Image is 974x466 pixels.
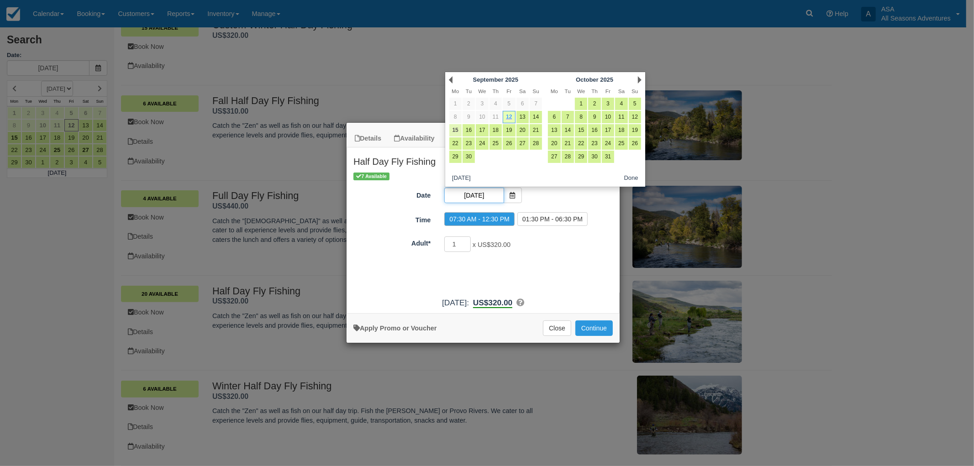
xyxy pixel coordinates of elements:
a: 19 [503,124,515,136]
span: 2025 [505,76,518,83]
a: 29 [575,151,587,163]
button: Close [543,320,571,336]
a: 1 [449,98,462,110]
a: Availability [388,130,440,147]
a: 11 [490,111,502,123]
span: Friday [506,88,511,94]
a: 13 [548,124,560,136]
b: US$320.00 [473,298,512,308]
a: 11 [615,111,627,123]
span: Saturday [618,88,625,94]
button: Done [621,173,642,184]
span: Monday [551,88,558,94]
span: Wednesday [478,88,486,94]
a: 4 [615,98,627,110]
a: 12 [629,111,641,123]
span: Thursday [591,88,598,94]
a: 8 [575,111,587,123]
span: October [576,76,599,83]
label: Time [347,212,437,225]
span: [DATE] [442,298,467,307]
a: 22 [575,137,587,150]
input: Adult* [444,236,471,252]
a: 7 [530,98,542,110]
a: Photos [442,130,482,147]
h2: Half Day Fly Fishing [347,147,620,171]
a: 10 [602,111,614,123]
a: 15 [449,124,462,136]
a: 23 [588,137,600,150]
button: [DATE] [448,173,474,184]
a: 9 [463,111,475,123]
a: 10 [476,111,488,123]
a: 12 [503,111,515,123]
a: 21 [562,137,574,150]
a: 30 [463,151,475,163]
a: 2 [588,98,600,110]
a: 14 [562,124,574,136]
a: 3 [602,98,614,110]
a: 5 [629,98,641,110]
a: 22 [449,137,462,150]
button: Add to Booking [575,320,613,336]
a: 1 [575,98,587,110]
div: : [347,297,620,309]
a: 24 [602,137,614,150]
a: 13 [516,111,529,123]
a: Apply Voucher [353,325,437,332]
a: 14 [530,111,542,123]
a: 27 [516,137,529,150]
div: Item Modal [347,147,620,309]
a: 16 [463,124,475,136]
span: September [473,76,504,83]
a: 9 [588,111,600,123]
a: 8 [449,111,462,123]
a: Details [349,130,387,147]
a: 17 [602,124,614,136]
a: 4 [490,98,502,110]
a: 27 [548,151,560,163]
a: Next [638,76,642,84]
a: 2 [463,98,475,110]
a: 25 [490,137,502,150]
a: 30 [588,151,600,163]
a: 24 [476,137,488,150]
a: 26 [629,137,641,150]
a: 3 [476,98,488,110]
a: 28 [530,137,542,150]
a: 5 [503,98,515,110]
span: Sunday [533,88,539,94]
label: Date [347,188,437,200]
a: 31 [602,151,614,163]
a: 6 [548,111,560,123]
a: 20 [548,137,560,150]
a: 18 [490,124,502,136]
a: 28 [562,151,574,163]
label: 01:30 PM - 06:30 PM [517,212,588,226]
span: Saturday [519,88,526,94]
label: Adult* [347,236,437,248]
span: 2025 [600,76,613,83]
a: 19 [629,124,641,136]
a: 17 [476,124,488,136]
a: 7 [562,111,574,123]
span: 7 Available [353,173,390,180]
span: Monday [452,88,459,94]
label: 07:30 AM - 12:30 PM [444,212,515,226]
span: Wednesday [577,88,585,94]
span: Thursday [493,88,499,94]
span: Tuesday [565,88,571,94]
a: Prev [449,76,453,84]
a: 15 [575,124,587,136]
a: 16 [588,124,600,136]
span: Sunday [632,88,638,94]
a: 21 [530,124,542,136]
a: 26 [503,137,515,150]
span: x US$320.00 [473,241,511,248]
span: Friday [605,88,611,94]
a: 6 [516,98,529,110]
span: Tuesday [466,88,472,94]
a: 29 [449,151,462,163]
a: 20 [516,124,529,136]
a: 23 [463,137,475,150]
